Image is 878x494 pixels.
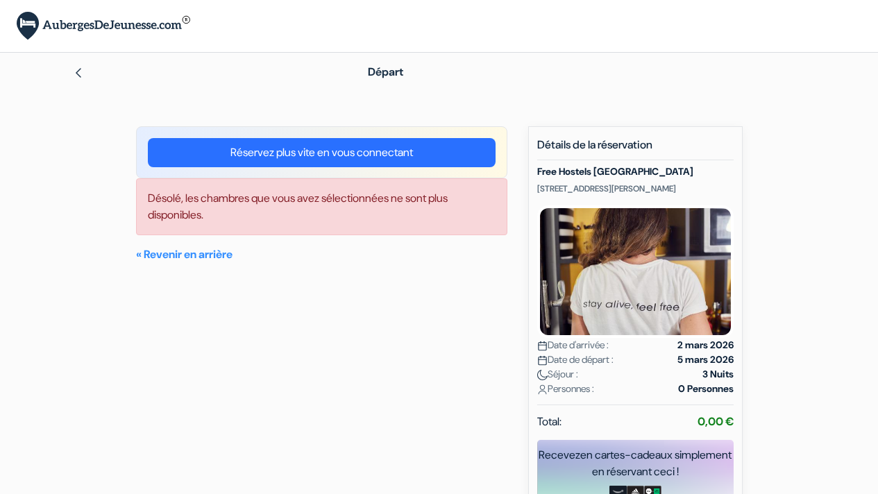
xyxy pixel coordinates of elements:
[17,12,190,40] img: AubergesDeJeunesse.com
[677,352,734,367] strong: 5 mars 2026
[537,338,609,352] span: Date d'arrivée :
[677,338,734,352] strong: 2 mars 2026
[537,355,548,366] img: calendar.svg
[702,367,734,382] strong: 3 Nuits
[537,341,548,351] img: calendar.svg
[148,138,496,167] a: Réservez plus vite en vous connectant
[537,370,548,380] img: moon.svg
[537,382,594,396] span: Personnes :
[73,67,84,78] img: left_arrow.svg
[537,367,578,382] span: Séjour :
[368,65,403,79] span: Départ
[678,382,734,396] strong: 0 Personnes
[136,178,507,235] div: Désolé, les chambres que vous avez sélectionnées ne sont plus disponibles.
[136,247,233,262] a: « Revenir en arrière
[537,414,562,430] span: Total:
[537,384,548,395] img: user_icon.svg
[537,138,734,160] h5: Détails de la réservation
[698,414,734,429] strong: 0,00 €
[537,352,614,367] span: Date de départ :
[537,447,734,480] div: Recevez en cartes-cadeaux simplement en réservant ceci !
[537,166,734,178] h5: Free Hostels [GEOGRAPHIC_DATA]
[537,183,734,194] p: [STREET_ADDRESS][PERSON_NAME]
